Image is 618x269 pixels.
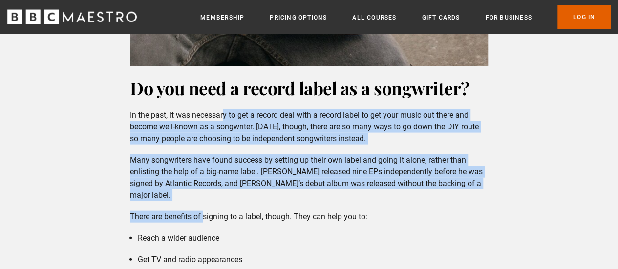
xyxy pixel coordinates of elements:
[138,232,488,244] li: Reach a wider audience
[138,254,488,266] li: Get TV and radio appearances
[200,13,244,22] a: Membership
[130,154,488,201] p: Many songwriters have found success by setting up their own label and going it alone, rather than...
[130,211,488,223] p: There are benefits of signing to a label, though. They can help you to:
[352,13,396,22] a: All Courses
[200,5,611,29] nav: Primary
[422,13,460,22] a: Gift Cards
[485,13,532,22] a: For business
[557,5,611,29] a: Log In
[270,13,327,22] a: Pricing Options
[130,109,488,145] p: In the past, it was necessary to get a record deal with a record label to get your music out ther...
[7,10,137,24] svg: BBC Maestro
[130,76,488,100] h2: Do you need a record label as a songwriter?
